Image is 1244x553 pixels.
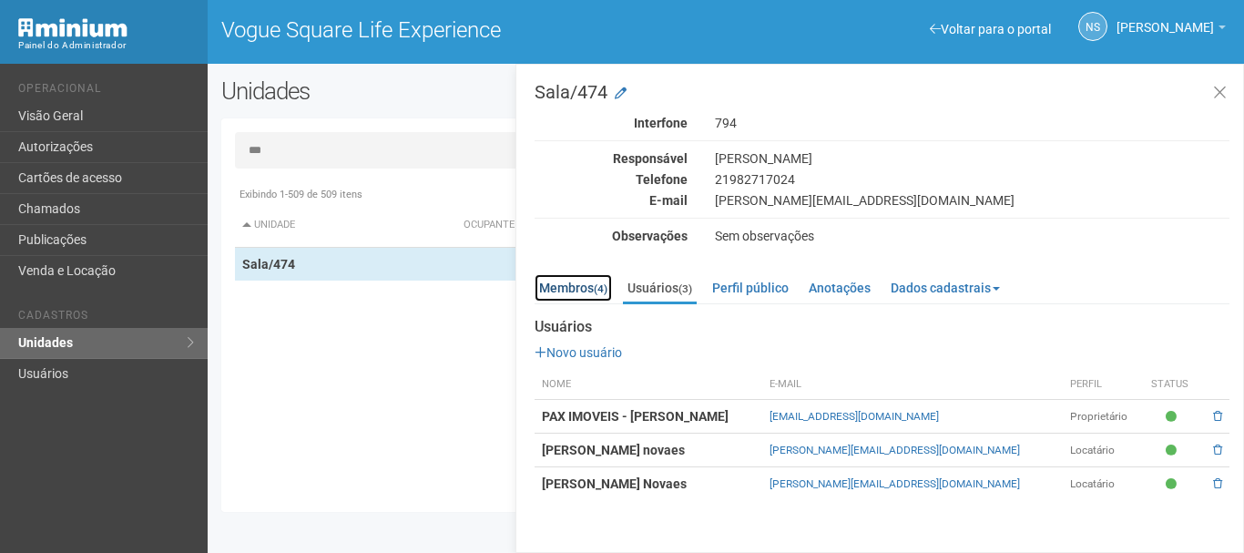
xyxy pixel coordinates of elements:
[535,83,1229,101] h3: Sala/474
[701,171,1243,188] div: 21982717024
[535,274,612,302] a: Membros(4)
[1078,12,1107,41] a: NS
[521,115,701,131] div: Interfone
[762,370,1062,400] th: E-mail
[242,257,295,271] strong: Sala/474
[235,203,457,248] th: Unidade: activate to sort column descending
[521,228,701,244] div: Observações
[594,282,607,295] small: (4)
[1063,434,1144,467] td: Locatário
[1166,476,1181,492] span: Ativo
[1166,409,1181,425] span: Ativo
[770,410,939,423] a: [EMAIL_ADDRESS][DOMAIN_NAME]
[542,443,685,457] strong: [PERSON_NAME] novaes
[1063,370,1144,400] th: Perfil
[1063,467,1144,501] td: Locatário
[221,77,626,105] h2: Unidades
[542,409,729,424] strong: PAX IMOVEIS - [PERSON_NAME]
[1063,400,1144,434] td: Proprietário
[521,192,701,209] div: E-mail
[701,150,1243,167] div: [PERSON_NAME]
[221,18,712,42] h1: Vogue Square Life Experience
[18,82,194,101] li: Operacional
[535,319,1229,335] strong: Usuários
[770,477,1020,490] a: [PERSON_NAME][EMAIL_ADDRESS][DOMAIN_NAME]
[18,18,127,37] img: Minium
[930,22,1051,36] a: Voltar para o portal
[623,274,697,304] a: Usuários(3)
[18,309,194,328] li: Cadastros
[235,187,1217,203] div: Exibindo 1-509 de 509 itens
[1117,23,1226,37] a: [PERSON_NAME]
[1144,370,1203,400] th: Status
[456,203,863,248] th: Ocupante: activate to sort column ascending
[701,192,1243,209] div: [PERSON_NAME][EMAIL_ADDRESS][DOMAIN_NAME]
[521,150,701,167] div: Responsável
[615,85,627,103] a: Modificar a unidade
[18,37,194,54] div: Painel do Administrador
[886,274,1004,302] a: Dados cadastrais
[770,444,1020,456] a: [PERSON_NAME][EMAIL_ADDRESS][DOMAIN_NAME]
[535,370,762,400] th: Nome
[804,274,875,302] a: Anotações
[701,228,1243,244] div: Sem observações
[521,171,701,188] div: Telefone
[535,345,622,360] a: Novo usuário
[678,282,692,295] small: (3)
[1117,3,1214,35] span: Nicolle Silva
[542,476,687,491] strong: [PERSON_NAME] Novaes
[701,115,1243,131] div: 794
[1166,443,1181,458] span: Ativo
[708,274,793,302] a: Perfil público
